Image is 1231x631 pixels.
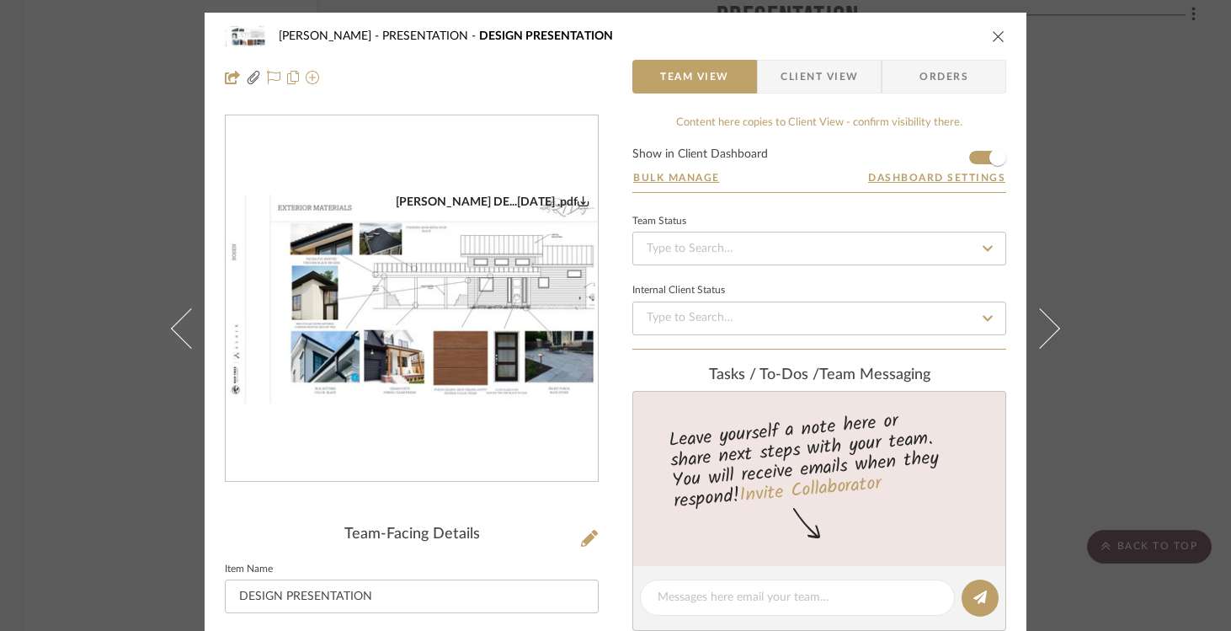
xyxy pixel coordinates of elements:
[382,30,479,42] span: PRESENTATION
[867,170,1006,185] button: Dashboard Settings
[632,232,1006,265] input: Type to Search…
[226,195,598,404] img: ed21be20-a643-489a-8829-5955047c918f_436x436.jpg
[279,30,382,42] span: [PERSON_NAME]
[225,526,599,544] div: Team-Facing Details
[660,60,729,94] span: Team View
[901,60,987,94] span: Orders
[632,170,721,185] button: Bulk Manage
[632,217,686,226] div: Team Status
[781,60,858,94] span: Client View
[991,29,1006,44] button: close
[226,195,598,404] div: 0
[632,366,1006,385] div: team Messaging
[709,367,819,382] span: Tasks / To-Dos /
[225,580,599,613] input: Enter Item Name
[632,286,725,295] div: Internal Client Status
[396,195,589,210] div: [PERSON_NAME] DE...[DATE] .pdf
[479,30,613,42] span: DESIGN PRESENTATION
[631,403,1009,516] div: Leave yourself a note here or share next steps with your team. You will receive emails when they ...
[225,565,273,574] label: Item Name
[632,302,1006,335] input: Type to Search…
[632,115,1006,131] div: Content here copies to Client View - confirm visibility there.
[225,19,265,53] img: ed21be20-a643-489a-8829-5955047c918f_48x40.jpg
[738,469,882,511] a: Invite Collaborator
